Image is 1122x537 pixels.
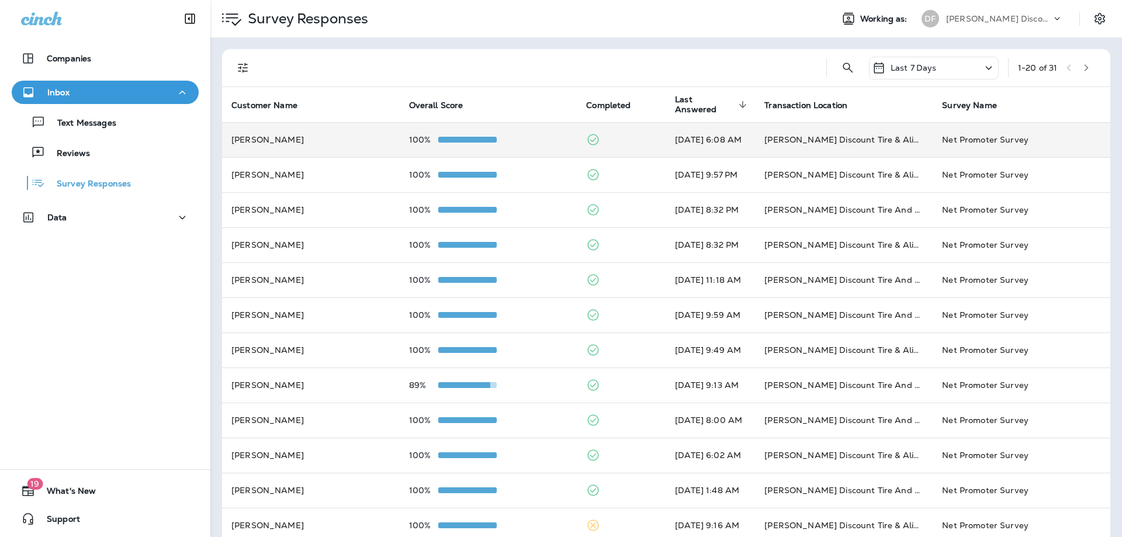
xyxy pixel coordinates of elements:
[922,10,939,27] div: DF
[12,171,199,195] button: Survey Responses
[933,297,1110,332] td: Net Promoter Survey
[231,56,255,79] button: Filters
[45,148,90,160] p: Reviews
[933,438,1110,473] td: Net Promoter Survey
[409,521,438,530] p: 100%
[666,473,755,508] td: [DATE] 1:48 AM
[933,262,1110,297] td: Net Promoter Survey
[755,227,933,262] td: [PERSON_NAME] Discount Tire & Alignment [GEOGRAPHIC_DATA] ([STREET_ADDRESS])
[933,227,1110,262] td: Net Promoter Survey
[222,368,400,403] td: [PERSON_NAME]
[409,101,463,110] span: Overall Score
[666,438,755,473] td: [DATE] 6:02 AM
[243,10,368,27] p: Survey Responses
[409,310,438,320] p: 100%
[12,81,199,104] button: Inbox
[45,179,131,190] p: Survey Responses
[666,157,755,192] td: [DATE] 9:57 PM
[409,100,479,110] span: Overall Score
[12,110,199,134] button: Text Messages
[675,95,735,115] span: Last Answered
[222,262,400,297] td: [PERSON_NAME]
[222,122,400,157] td: [PERSON_NAME]
[409,205,438,214] p: 100%
[12,140,199,165] button: Reviews
[764,100,863,110] span: Transaction Location
[47,54,91,63] p: Companies
[942,100,1012,110] span: Survey Name
[946,14,1051,23] p: [PERSON_NAME] Discount Tire & Alignment
[755,192,933,227] td: [PERSON_NAME] Discount Tire And Alignment - [GEOGRAPHIC_DATA] ([STREET_ADDRESS])
[666,122,755,157] td: [DATE] 6:08 AM
[409,345,438,355] p: 100%
[891,63,937,72] p: Last 7 Days
[666,192,755,227] td: [DATE] 8:32 PM
[12,47,199,70] button: Companies
[933,403,1110,438] td: Net Promoter Survey
[933,157,1110,192] td: Net Promoter Survey
[933,473,1110,508] td: Net Promoter Survey
[933,192,1110,227] td: Net Promoter Survey
[1089,8,1110,29] button: Settings
[586,101,631,110] span: Completed
[27,478,43,490] span: 19
[222,403,400,438] td: [PERSON_NAME]
[12,206,199,229] button: Data
[222,157,400,192] td: [PERSON_NAME]
[586,100,646,110] span: Completed
[35,486,96,500] span: What's New
[666,262,755,297] td: [DATE] 11:18 AM
[933,332,1110,368] td: Net Promoter Survey
[231,100,313,110] span: Customer Name
[47,88,70,97] p: Inbox
[933,368,1110,403] td: Net Promoter Survey
[860,14,910,24] span: Working as:
[836,56,860,79] button: Search Survey Responses
[46,118,116,129] p: Text Messages
[409,451,438,460] p: 100%
[675,95,750,115] span: Last Answered
[409,170,438,179] p: 100%
[755,332,933,368] td: [PERSON_NAME] Discount Tire & Alignment [PERSON_NAME] ([STREET_ADDRESS])
[222,192,400,227] td: [PERSON_NAME]
[755,473,933,508] td: [PERSON_NAME] Discount Tire And Alignment - [GEOGRAPHIC_DATA] ([STREET_ADDRESS])
[666,368,755,403] td: [DATE] 9:13 AM
[666,297,755,332] td: [DATE] 9:59 AM
[942,101,997,110] span: Survey Name
[666,403,755,438] td: [DATE] 8:00 AM
[222,227,400,262] td: [PERSON_NAME]
[755,122,933,157] td: [PERSON_NAME] Discount Tire & Alignment- [GEOGRAPHIC_DATA] ([STREET_ADDRESS])
[222,473,400,508] td: [PERSON_NAME]
[755,403,933,438] td: [PERSON_NAME] Discount Tire And Alignment - [GEOGRAPHIC_DATA] ([STREET_ADDRESS])
[666,332,755,368] td: [DATE] 9:49 AM
[1018,63,1057,72] div: 1 - 20 of 31
[755,438,933,473] td: [PERSON_NAME] Discount Tire & Alignment - Damariscotta (5 [PERSON_NAME] Plz,)
[222,438,400,473] td: [PERSON_NAME]
[222,332,400,368] td: [PERSON_NAME]
[755,368,933,403] td: [PERSON_NAME] Discount Tire And Alignment - [GEOGRAPHIC_DATA] ([STREET_ADDRESS])
[755,297,933,332] td: [PERSON_NAME] Discount Tire And Alignment - [GEOGRAPHIC_DATA] ([STREET_ADDRESS])
[12,507,199,531] button: Support
[755,262,933,297] td: [PERSON_NAME] Discount Tire And Alignment - [GEOGRAPHIC_DATA] ([STREET_ADDRESS])
[47,213,67,222] p: Data
[222,297,400,332] td: [PERSON_NAME]
[409,275,438,285] p: 100%
[764,101,847,110] span: Transaction Location
[174,7,206,30] button: Collapse Sidebar
[12,479,199,503] button: 19What's New
[409,380,438,390] p: 89%
[409,486,438,495] p: 100%
[409,135,438,144] p: 100%
[231,101,297,110] span: Customer Name
[409,415,438,425] p: 100%
[755,157,933,192] td: [PERSON_NAME] Discount Tire & Alignment- [GEOGRAPHIC_DATA] ([STREET_ADDRESS])
[933,122,1110,157] td: Net Promoter Survey
[409,240,438,250] p: 100%
[666,227,755,262] td: [DATE] 8:32 PM
[35,514,80,528] span: Support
